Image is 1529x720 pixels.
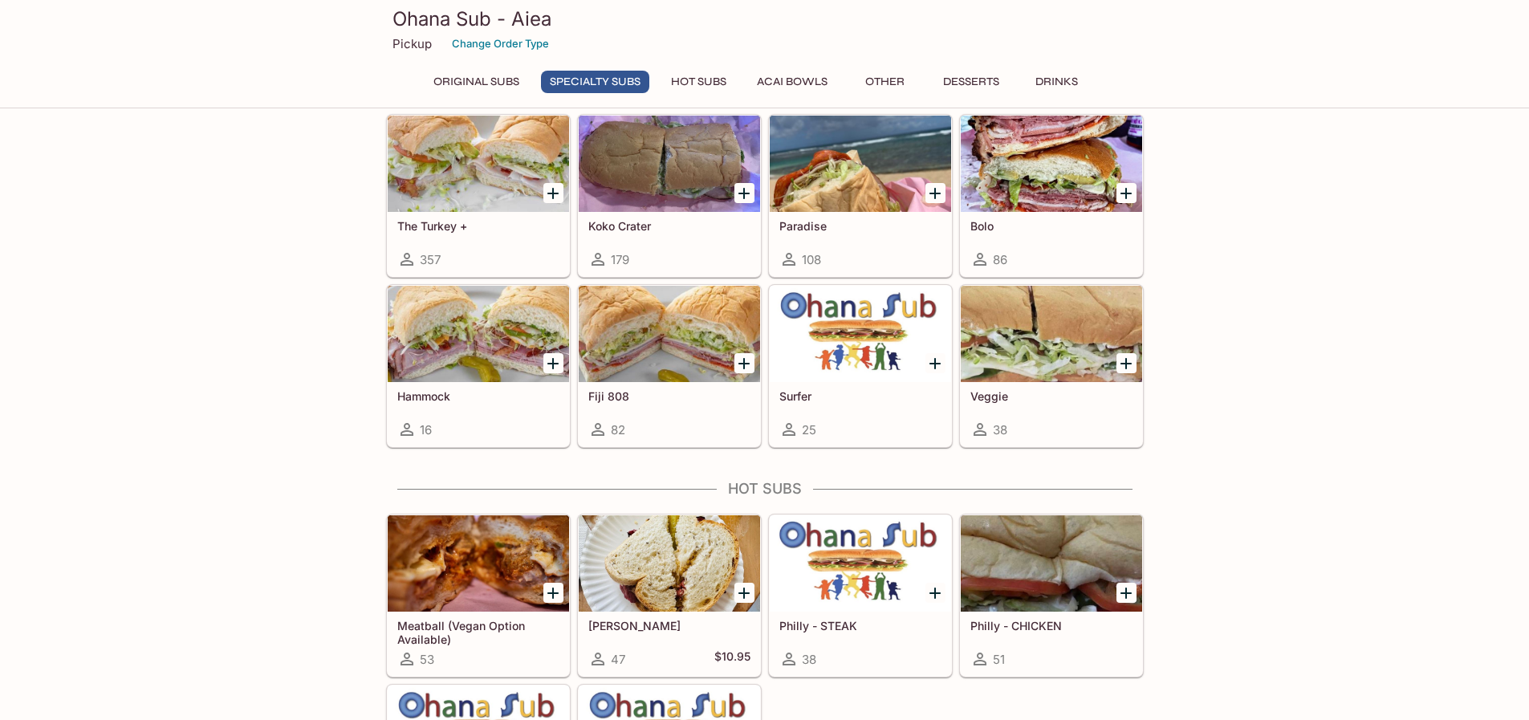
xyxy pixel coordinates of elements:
[578,515,761,677] a: [PERSON_NAME]47$10.95
[541,71,649,93] button: Specialty Subs
[543,583,563,603] button: Add Meatball (Vegan Option Available)
[714,649,750,669] h5: $10.95
[611,252,629,267] span: 179
[779,619,941,633] h5: Philly - STEAK
[392,6,1137,31] h3: Ohana Sub - Aiea
[1116,183,1137,203] button: Add Bolo
[960,515,1143,677] a: Philly - CHICKEN51
[849,71,921,93] button: Other
[662,71,735,93] button: Hot Subs
[588,619,750,633] h5: [PERSON_NAME]
[387,285,570,447] a: Hammock16
[388,286,569,382] div: Hammock
[387,515,570,677] a: Meatball (Vegan Option Available)53
[388,515,569,612] div: Meatball (Vegan Option Available)
[386,480,1144,498] h4: Hot Subs
[1116,353,1137,373] button: Add Veggie
[970,619,1133,633] h5: Philly - CHICKEN
[420,422,432,437] span: 16
[769,515,952,677] a: Philly - STEAK38
[611,422,625,437] span: 82
[734,353,754,373] button: Add Fiji 808
[993,422,1007,437] span: 38
[1116,583,1137,603] button: Add Philly - CHICKEN
[770,116,951,212] div: Paradise
[1021,71,1093,93] button: Drinks
[925,183,945,203] button: Add Paradise
[970,219,1133,233] h5: Bolo
[993,652,1005,667] span: 51
[543,183,563,203] button: Add The Turkey +
[769,285,952,447] a: Surfer25
[397,389,559,403] h5: Hammock
[579,515,760,612] div: Reuben
[779,389,941,403] h5: Surfer
[770,515,951,612] div: Philly - STEAK
[961,116,1142,212] div: Bolo
[960,285,1143,447] a: Veggie38
[748,71,836,93] button: Acai Bowls
[611,652,625,667] span: 47
[925,583,945,603] button: Add Philly - STEAK
[588,389,750,403] h5: Fiji 808
[392,36,432,51] p: Pickup
[802,422,816,437] span: 25
[420,252,441,267] span: 357
[420,652,434,667] span: 53
[734,583,754,603] button: Add Reuben
[543,353,563,373] button: Add Hammock
[397,619,559,645] h5: Meatball (Vegan Option Available)
[961,515,1142,612] div: Philly - CHICKEN
[925,353,945,373] button: Add Surfer
[579,286,760,382] div: Fiji 808
[734,183,754,203] button: Add Koko Crater
[425,71,528,93] button: Original Subs
[387,115,570,277] a: The Turkey +357
[769,115,952,277] a: Paradise108
[588,219,750,233] h5: Koko Crater
[802,652,816,667] span: 38
[970,389,1133,403] h5: Veggie
[934,71,1008,93] button: Desserts
[779,219,941,233] h5: Paradise
[960,115,1143,277] a: Bolo86
[993,252,1007,267] span: 86
[397,219,559,233] h5: The Turkey +
[388,116,569,212] div: The Turkey +
[578,285,761,447] a: Fiji 80882
[578,115,761,277] a: Koko Crater179
[770,286,951,382] div: Surfer
[445,31,556,56] button: Change Order Type
[579,116,760,212] div: Koko Crater
[961,286,1142,382] div: Veggie
[802,252,821,267] span: 108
